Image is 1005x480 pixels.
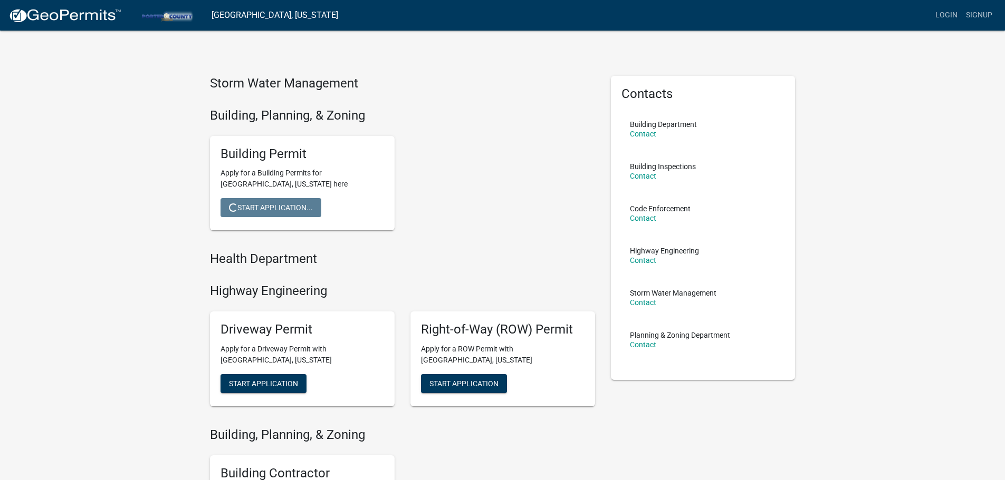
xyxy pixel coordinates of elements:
[630,172,656,180] a: Contact
[212,6,338,24] a: [GEOGRAPHIC_DATA], [US_STATE]
[221,146,384,162] h5: Building Permit
[229,203,313,212] span: Start Application...
[630,163,696,170] p: Building Inspections
[210,76,595,91] h4: Storm Water Management
[421,374,507,393] button: Start Application
[221,168,384,190] p: Apply for a Building Permits for [GEOGRAPHIC_DATA], [US_STATE] here
[630,340,656,349] a: Contact
[630,298,656,307] a: Contact
[630,214,656,222] a: Contact
[630,121,697,128] p: Building Department
[630,205,691,212] p: Code Enforcement
[130,8,203,22] img: Porter County, Indiana
[221,198,321,217] button: Start Application...
[210,251,595,267] h4: Health Department
[630,256,656,265] a: Contact
[221,322,384,337] h5: Driveway Permit
[221,374,307,393] button: Start Application
[630,289,716,297] p: Storm Water Management
[931,5,962,25] a: Login
[221,344,384,366] p: Apply for a Driveway Permit with [GEOGRAPHIC_DATA], [US_STATE]
[229,379,298,387] span: Start Application
[429,379,499,387] span: Start Application
[630,331,730,339] p: Planning & Zoning Department
[630,247,699,254] p: Highway Engineering
[421,322,585,337] h5: Right-of-Way (ROW) Permit
[962,5,997,25] a: Signup
[210,283,595,299] h4: Highway Engineering
[621,86,785,102] h5: Contacts
[210,427,595,443] h4: Building, Planning, & Zoning
[630,130,656,138] a: Contact
[421,344,585,366] p: Apply for a ROW Permit with [GEOGRAPHIC_DATA], [US_STATE]
[210,108,595,123] h4: Building, Planning, & Zoning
